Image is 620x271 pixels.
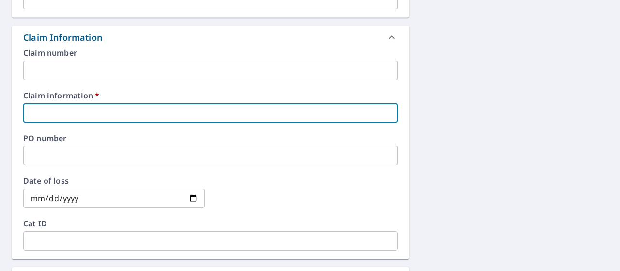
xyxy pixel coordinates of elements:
[23,49,398,57] label: Claim number
[23,31,102,44] div: Claim Information
[23,92,398,99] label: Claim information
[23,177,205,185] label: Date of loss
[12,26,409,49] div: Claim Information
[23,220,398,227] label: Cat ID
[23,134,398,142] label: PO number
